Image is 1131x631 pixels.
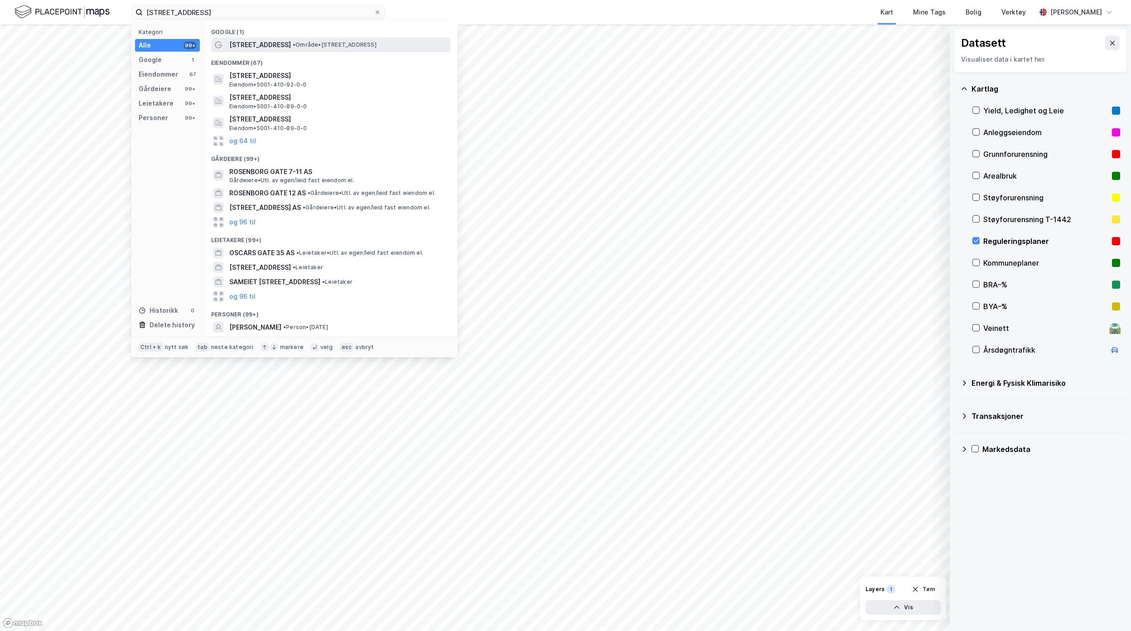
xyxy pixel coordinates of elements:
span: • [293,264,295,271]
iframe: Chat Widget [1086,587,1131,631]
span: [STREET_ADDRESS] [229,39,291,50]
div: [PERSON_NAME] [1050,7,1102,18]
div: Kartlag [971,83,1120,94]
span: • [322,278,325,285]
div: Støyforurensning T-1442 [983,214,1108,225]
div: Årsdøgntrafikk [983,345,1106,355]
span: ROSENBORG GATE 12 AS [229,188,306,199]
span: Gårdeiere • Utl. av egen/leid fast eiendom el. [308,189,435,197]
span: [STREET_ADDRESS] AS [229,202,301,213]
div: Arealbruk [983,170,1108,181]
span: ROSENBORG GATE 7-11 AS [229,166,447,177]
div: Transaksjoner [971,411,1120,422]
span: [STREET_ADDRESS] [229,262,291,273]
span: Leietaker • Utl. av egen/leid fast eiendom el. [296,249,423,257]
span: Leietaker [293,264,323,271]
div: Gårdeiere [139,83,171,94]
span: OSCARS GATE 35 AS [229,248,295,258]
div: Bolig [966,7,981,18]
div: Google (1) [204,21,458,38]
div: Alle [139,40,151,51]
div: 99+ [184,114,196,121]
div: Personer [139,112,168,123]
div: Layers [865,586,884,593]
div: Yield, Ledighet og Leie [983,105,1108,116]
span: Eiendom • 5001-410-89-0-0 [229,125,307,132]
span: [PERSON_NAME] [229,322,281,333]
div: nytt søk [165,344,189,351]
div: Grunnforurensning [983,149,1108,160]
div: Visualiser data i kartet her. [961,54,1120,65]
input: Søk på adresse, matrikkel, gårdeiere, leietakere eller personer [143,5,374,19]
div: Gårdeiere (99+) [204,148,458,165]
div: Mine Tags [913,7,946,18]
div: Leietakere [139,98,174,109]
div: Eiendommer [139,69,178,80]
span: SAMEIET [STREET_ADDRESS] [229,277,320,287]
div: Historikk [139,305,178,316]
div: 99+ [184,85,196,92]
button: og 96 til [229,291,256,302]
div: Markedsdata [982,444,1120,455]
div: Kommuneplaner [983,257,1108,268]
div: tab [196,343,209,352]
span: Gårdeiere • Utl. av egen/leid fast eiendom el. [303,204,430,211]
div: Verktøy [1001,7,1026,18]
span: [STREET_ADDRESS] [229,114,447,125]
div: esc [340,343,354,352]
span: Person • [DATE] [283,324,328,331]
span: Eiendom • 5001-410-89-0-0 [229,103,307,110]
div: 99+ [184,42,196,49]
div: Støyforurensning [983,192,1108,203]
div: 1 [886,585,895,594]
span: [STREET_ADDRESS] [229,70,447,81]
div: Anleggseiendom [983,127,1108,138]
div: 0 [189,307,196,314]
div: Kart [880,7,893,18]
div: Kontrollprogram for chat [1086,587,1131,631]
span: Område • [STREET_ADDRESS] [293,41,377,49]
span: • [303,204,305,211]
div: avbryt [355,344,374,351]
div: neste kategori [211,344,254,351]
div: BRA–% [983,279,1108,290]
img: logo.f888ab2527a4732fd821a326f86c7f29.svg [14,4,110,20]
div: 67 [189,71,196,78]
a: Mapbox homepage [3,618,43,628]
div: Delete history [150,320,195,330]
span: • [293,41,295,48]
div: Kategori [139,29,200,35]
button: Tøm [906,582,941,597]
span: • [308,189,310,196]
span: Gårdeiere • Utl. av egen/leid fast eiendom el. [229,177,354,184]
div: markere [280,344,304,351]
span: Eiendom • 5001-410-92-0-0 [229,81,307,88]
div: 1 [189,56,196,63]
div: Veinett [983,323,1106,334]
div: Datasett [961,36,1006,50]
span: Leietaker [322,278,353,286]
div: Eiendommer (67) [204,52,458,68]
div: Leietakere (99+) [204,229,458,246]
button: og 96 til [229,217,256,228]
div: velg [320,344,333,351]
div: 🛣️ [1109,322,1121,334]
span: • [296,249,299,256]
button: og 64 til [229,136,256,146]
div: Reguleringsplaner [983,236,1108,247]
div: Ctrl + k [139,343,163,352]
span: [STREET_ADDRESS] [229,92,447,103]
div: Energi & Fysisk Klimarisiko [971,378,1120,388]
button: Vis [865,600,941,615]
div: Personer (99+) [204,304,458,320]
div: 99+ [184,100,196,107]
div: Google [139,54,162,65]
span: • [283,324,286,330]
div: BYA–% [983,301,1108,312]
